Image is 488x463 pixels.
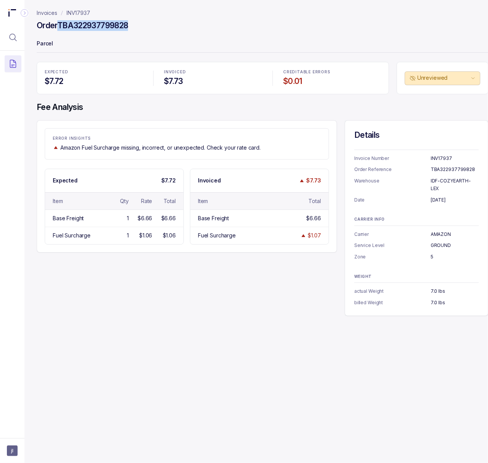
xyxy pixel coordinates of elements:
p: [DATE] [431,196,479,204]
p: $7.73 [306,177,321,184]
div: Base Freight [53,215,84,222]
div: $1.06 [139,232,152,239]
div: Collapse Icon [20,8,29,18]
p: 7.0 lbs [431,287,479,295]
button: Menu Icon Button DocumentTextIcon [5,55,21,72]
div: Item [53,197,63,205]
img: trend image [53,145,59,150]
p: WEIGHT [354,274,479,279]
div: Fuel Surcharge [53,232,91,239]
div: $6.66 [306,215,321,222]
div: $6.66 [138,215,152,222]
p: $7.72 [161,177,176,184]
div: Rate [141,197,152,205]
img: trend image [299,178,305,184]
p: CARRIER INFO [354,217,479,222]
div: Total [309,197,321,205]
p: ERROR INSIGHTS [53,136,321,141]
h4: $7.73 [164,76,262,87]
a: INV17937 [66,9,90,17]
p: Expected [53,177,78,184]
p: billed Weight [354,299,431,307]
p: Invoiced [198,177,221,184]
p: Invoice Number [354,155,431,162]
p: Unreviewed [417,74,469,82]
div: $1.07 [308,232,321,239]
div: Base Freight [198,215,229,222]
a: Invoices [37,9,57,17]
h4: $0.01 [283,76,381,87]
p: INVOICED [164,70,262,74]
p: Warehouse [354,177,431,192]
img: trend image [300,233,306,239]
h4: $7.72 [45,76,143,87]
p: CREDITABLE ERRORS [283,70,381,74]
p: Zone [354,253,431,261]
p: Service Level [354,242,431,249]
p: Date [354,196,431,204]
p: Carrier [354,231,431,238]
div: $1.06 [163,232,176,239]
button: Unreviewed [405,71,480,85]
div: Fuel Surcharge [198,232,236,239]
div: 1 [127,232,129,239]
h4: Order TBA322937799828 [37,20,128,31]
p: AMAZON [431,231,479,238]
div: Total [164,197,176,205]
button: Menu Icon Button MagnifyingGlassIcon [5,29,21,46]
p: Amazon Fuel Surcharge missing, incorrect, or unexpected. Check your rate card. [60,144,261,152]
div: Qty [120,197,129,205]
ul: Information Summary [354,231,479,261]
p: EXPECTED [45,70,143,74]
p: TBA322937799828 [431,166,479,173]
ul: Information Summary [354,155,479,203]
div: 1 [127,215,129,222]
div: Item [198,197,208,205]
p: INV17937 [431,155,479,162]
nav: breadcrumb [37,9,90,17]
p: actual Weight [354,287,431,295]
ul: Information Summary [354,287,479,306]
p: 7.0 lbs [431,299,479,307]
p: IDF-COZYEARTH-LEX [431,177,479,192]
p: Order Reference [354,166,431,173]
div: $6.66 [161,215,176,222]
button: User initials [7,445,18,456]
p: 5 [431,253,479,261]
h4: Details [354,130,479,140]
p: GROUND [431,242,479,249]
